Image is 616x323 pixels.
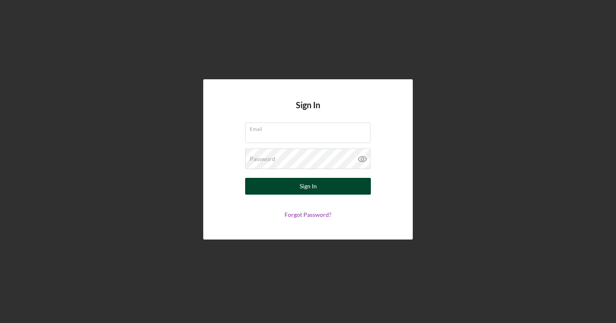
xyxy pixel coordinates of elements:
[300,178,317,195] div: Sign In
[250,123,370,132] label: Email
[250,156,275,162] label: Password
[285,211,331,218] a: Forgot Password?
[296,100,320,122] h4: Sign In
[245,178,371,195] button: Sign In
